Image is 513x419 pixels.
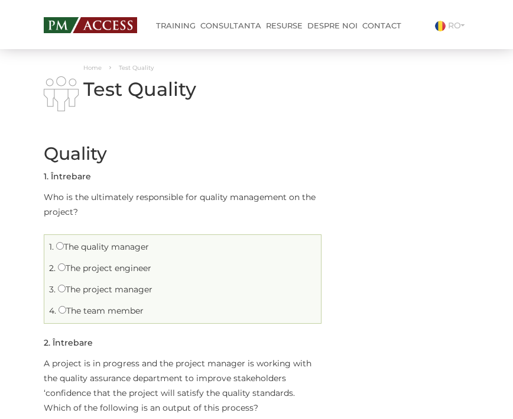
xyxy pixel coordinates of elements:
[83,64,102,72] a: Home
[58,263,151,273] label: The project engineer
[58,285,66,292] input: The project manager
[56,242,64,250] input: The quality manager
[44,144,322,163] h2: Quality
[44,76,79,111] img: i-02.png
[58,263,66,271] input: The project engineer
[44,190,322,220] p: Who is the ultimately responsible for quality management on the project?
[59,305,144,316] label: The team member
[200,14,262,37] a: Consultanta
[119,64,154,72] span: Test Quality
[56,241,149,252] label: The quality manager
[44,337,48,348] span: 2
[307,14,358,37] a: Despre noi
[44,79,322,99] h1: Test Quality
[44,171,47,182] span: 1
[362,14,402,37] a: Contact
[44,339,93,347] h5: . Întrebare
[435,21,446,31] img: Romana
[435,20,469,31] a: RO
[58,284,152,295] label: The project manager
[44,172,91,181] h5: . Întrebare
[265,14,303,37] a: Resurse
[59,306,66,314] input: The team member
[49,263,56,273] span: 2.
[49,305,56,316] span: 4.
[49,241,54,252] span: 1.
[44,356,322,415] p: A project is in progress and the project manager is working with the quality assurance department...
[155,14,196,37] a: Training
[44,17,137,34] img: PM ACCESS - Echipa traineri si consultanti certificati PMP: Narciss Popescu, Mihai Olaru, Monica ...
[49,284,56,295] span: 3.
